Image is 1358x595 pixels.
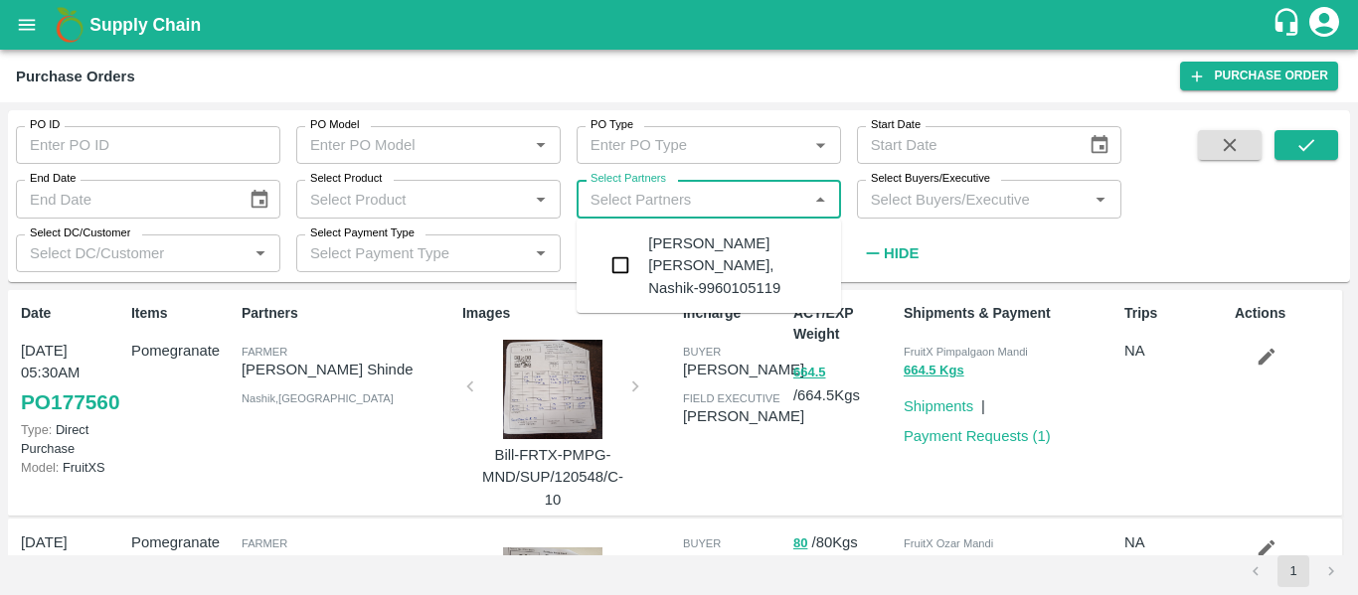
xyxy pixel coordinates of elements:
button: Open [248,240,273,266]
p: [DATE] 05:30AM [21,531,123,576]
p: FruitXS [21,458,123,477]
p: / 664.5 Kgs [793,361,896,406]
span: field executive [683,392,780,404]
span: FruitX Pimpalgaon Mandi [904,346,1028,358]
img: logo [50,5,89,45]
button: Open [528,187,554,213]
strong: Hide [884,245,919,261]
button: Open [528,240,554,266]
p: Images [462,303,675,324]
p: Actions [1235,303,1337,324]
p: NA [1124,340,1227,362]
button: Open [807,132,833,158]
p: [DATE] 05:30AM [21,340,123,384]
input: Enter PO Type [583,132,802,158]
p: [PERSON_NAME] [683,405,804,427]
p: [PERSON_NAME] Shinde [242,359,454,380]
p: Partners [242,303,454,324]
label: Select Payment Type [310,225,415,241]
a: Shipments [904,398,973,414]
button: Open [1088,187,1113,213]
label: Select Partners [591,171,666,187]
p: Pomegranate [131,340,234,362]
span: Nashik , [GEOGRAPHIC_DATA] [242,392,394,404]
input: Select Product [302,186,522,212]
label: Select DC/Customer [30,225,130,241]
input: Enter PO ID [16,126,280,164]
span: Farmer [242,346,287,358]
a: Payment Requests (1) [904,428,1051,444]
button: Close [807,187,833,213]
p: [PERSON_NAME] [683,359,804,380]
nav: pagination navigation [1237,555,1350,587]
label: PO ID [30,117,60,133]
p: Direct Purchase [21,420,123,458]
span: Model: [21,460,59,475]
p: Shipments & Payment [904,303,1116,324]
div: Purchase Orders [16,64,135,89]
label: PO Type [591,117,633,133]
button: 664.5 Kgs [904,360,964,382]
a: Supply Chain [89,11,1272,39]
a: PO177560 [21,384,119,420]
p: System (Tech User) [683,550,785,595]
button: 664.5 [793,362,826,384]
a: Purchase Order [1180,62,1338,90]
label: Select Buyers/Executive [871,171,990,187]
button: Choose date [1081,126,1118,164]
span: Farmer [242,537,287,549]
button: Open [528,132,554,158]
label: Select Product [310,171,382,187]
span: Type: [21,422,52,437]
input: Select DC/Customer [22,240,242,266]
label: Start Date [871,117,921,133]
p: Pomegranate [131,531,234,553]
p: ACT/EXP Weight [793,303,896,345]
button: 80 [793,532,807,555]
span: buyer [683,346,721,358]
button: 80 Kgs [904,551,946,574]
button: page 1 [1277,555,1309,587]
p: Incharge [683,303,785,324]
button: Hide [857,236,925,270]
input: Start Date [857,126,1074,164]
p: [PERSON_NAME] Shinde [242,550,454,572]
p: Trips [1124,303,1227,324]
span: FruitX Ozar Mandi [904,537,993,549]
input: End Date [16,180,233,218]
label: PO Model [310,117,360,133]
input: Select Payment Type [302,240,496,266]
div: account of current user [1306,4,1342,46]
button: Choose date [241,181,278,219]
span: buyer [683,537,721,549]
p: Items [131,303,234,324]
div: [PERSON_NAME] [PERSON_NAME], Nashik-9960105119 [648,232,825,299]
label: End Date [30,171,76,187]
input: Enter PO Model [302,132,522,158]
input: Select Partners [583,186,802,212]
p: Date [21,303,123,324]
div: customer-support [1272,7,1306,43]
p: Bill-FRTX-PMPG-MND/SUP/120548/C-10 [478,444,627,511]
b: Supply Chain [89,15,201,35]
p: / 80 Kgs [793,531,896,554]
p: NA [1124,531,1227,553]
input: Select Buyers/Executive [863,186,1083,212]
button: open drawer [4,2,50,48]
div: | [973,387,985,417]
